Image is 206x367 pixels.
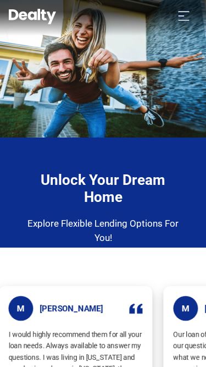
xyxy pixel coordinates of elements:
img: Dealty - Buy, Sell & Rent Homes [9,9,56,24]
h4: Unlock Your Dream Home [25,172,181,206]
button: Toggle navigation [170,7,197,24]
iframe: BigID CMP Widget [5,337,36,367]
span: M [173,296,198,321]
h5: [PERSON_NAME] [40,304,103,314]
p: Explore Flexible Lending Options For You! [25,217,181,245]
span: M [8,296,33,321]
